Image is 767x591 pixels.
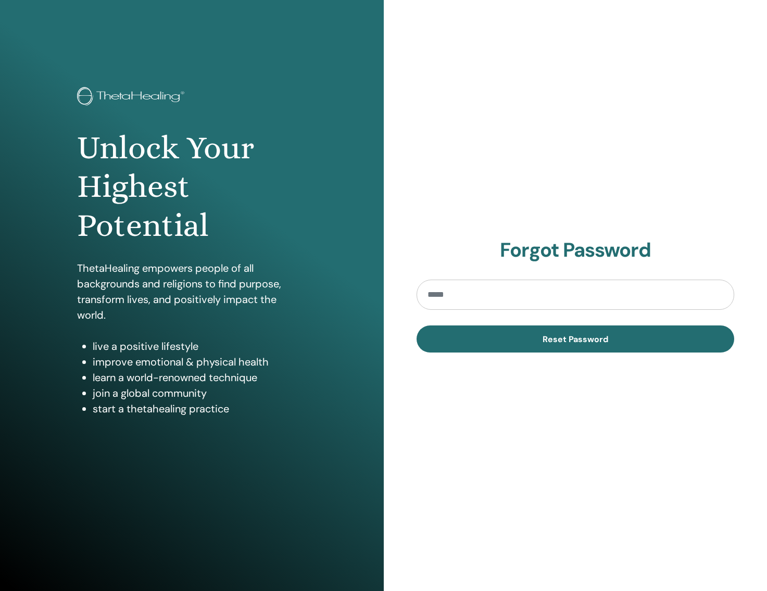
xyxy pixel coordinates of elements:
[417,238,735,262] h2: Forgot Password
[77,260,307,323] p: ThetaHealing empowers people of all backgrounds and religions to find purpose, transform lives, a...
[93,385,307,401] li: join a global community
[417,325,735,353] button: Reset Password
[93,401,307,417] li: start a thetahealing practice
[93,354,307,370] li: improve emotional & physical health
[93,338,307,354] li: live a positive lifestyle
[77,129,307,245] h1: Unlock Your Highest Potential
[93,370,307,385] li: learn a world-renowned technique
[543,334,608,345] span: Reset Password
